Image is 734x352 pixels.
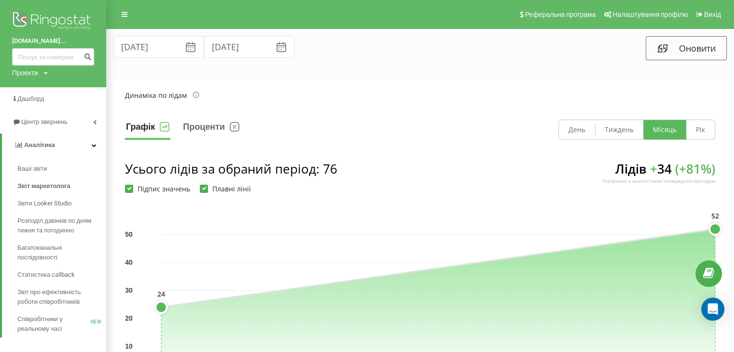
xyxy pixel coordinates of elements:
[17,243,101,262] span: Багатоканальні послідовності
[17,216,101,235] span: Розподіл дзвінків по дням тижня та погодинно
[704,11,721,18] span: Вихід
[125,258,133,266] text: 40
[17,284,106,311] a: Звіт про ефективність роботи співробітників
[125,160,337,177] div: Усього лідів за обраний період : 76
[21,118,68,125] span: Центр звернень
[17,239,106,266] a: Багатоканальні послідовності
[125,314,133,322] text: 20
[17,311,106,338] a: Співробітники у реальному часіNEW
[182,120,240,140] button: Проценти
[646,36,727,60] button: Оновити
[612,11,688,18] span: Налаштування профілю
[125,120,170,140] button: Графік
[125,90,199,100] div: Динаміка по лідам
[2,134,106,157] a: Аналiтика
[602,160,715,193] div: Лідів 34
[12,48,94,66] input: Пошук за номером
[200,185,251,193] label: Плавні лінії
[24,141,55,149] span: Аналiтика
[559,120,595,139] button: День
[602,177,715,184] div: Порівняно з аналогічним попереднім періодом
[157,289,165,298] text: 24
[711,211,719,220] text: 52
[17,266,106,284] a: Статистика callback
[686,120,715,139] button: Рік
[125,185,190,193] label: Підпис значень
[12,68,38,78] div: Проекти
[595,120,643,139] button: Тиждень
[17,314,91,334] span: Співробітники у реальному часі
[12,36,94,46] a: [DOMAIN_NAME]...
[17,287,101,307] span: Звіт про ефективність роботи співробітників
[17,270,75,280] span: Статистика callback
[125,342,133,350] text: 10
[17,199,71,208] span: Звіти Looker Studio
[701,298,724,321] div: Open Intercom Messenger
[17,195,106,212] a: Звіти Looker Studio
[17,177,106,195] a: Звіт маркетолога
[17,164,47,174] span: Ваші звіти
[125,230,133,238] text: 50
[17,181,70,191] span: Звіт маркетолога
[650,160,657,177] span: +
[17,160,106,177] a: Ваші звіти
[17,212,106,239] a: Розподіл дзвінків по дням тижня та погодинно
[17,95,44,102] span: Дашборд
[643,120,686,139] button: Місяць
[525,11,596,18] span: Реферальна програма
[12,10,94,34] img: Ringostat logo
[675,160,715,177] span: ( + 81 %)
[125,286,133,294] text: 30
